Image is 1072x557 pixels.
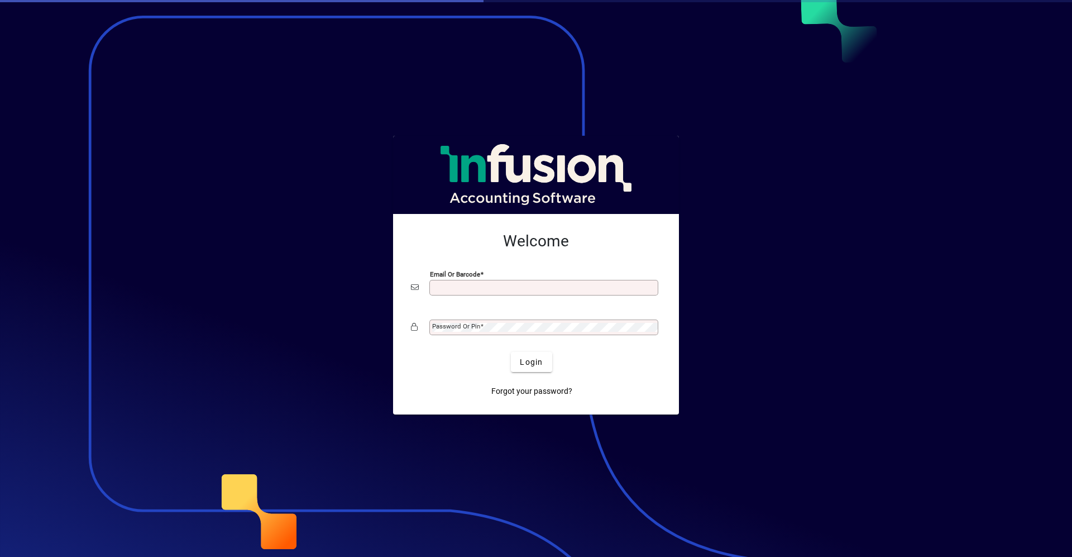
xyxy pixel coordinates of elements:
[430,270,480,278] mat-label: Email or Barcode
[432,322,480,330] mat-label: Password or Pin
[487,381,577,401] a: Forgot your password?
[491,385,572,397] span: Forgot your password?
[411,232,661,251] h2: Welcome
[511,352,552,372] button: Login
[520,356,543,368] span: Login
